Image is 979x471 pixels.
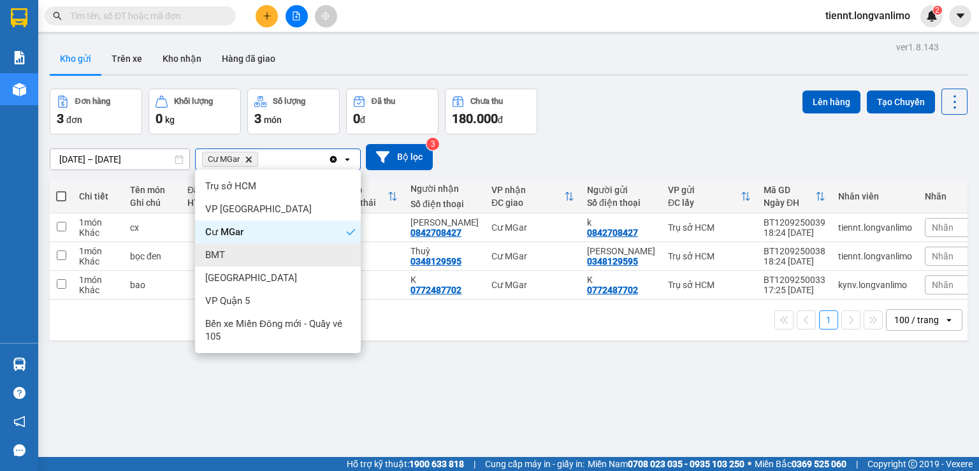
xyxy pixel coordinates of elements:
[247,89,340,134] button: Số lượng3món
[587,185,655,195] div: Người gửi
[932,280,954,290] span: Nhãn
[491,251,574,261] div: Cư MGar
[908,460,917,468] span: copyright
[187,185,235,195] div: Đã thu
[838,191,912,201] div: Nhân viên
[152,43,212,74] button: Kho nhận
[491,198,564,208] div: ĐC giao
[346,89,439,134] button: Đã thu0đ
[130,222,175,233] div: cx
[315,5,337,27] button: aim
[13,416,25,428] span: notification
[410,199,479,209] div: Số điện thoại
[245,156,252,163] svg: Delete
[587,275,655,285] div: K
[587,217,655,228] div: k
[66,115,82,125] span: đơn
[764,285,825,295] div: 17:25 [DATE]
[342,154,352,164] svg: open
[50,43,101,74] button: Kho gửi
[79,191,117,201] div: Chi tiết
[263,11,272,20] span: plus
[205,203,312,215] span: VP [GEOGRAPHIC_DATA]
[955,10,966,22] span: caret-down
[838,280,912,290] div: kynv.longvanlimo
[360,115,365,125] span: đ
[445,89,537,134] button: Chưa thu180.000đ
[668,222,751,233] div: Trụ sở HCM
[668,280,751,290] div: Trụ sở HCM
[256,5,278,27] button: plus
[764,217,825,228] div: BT1209250039
[165,115,175,125] span: kg
[372,97,395,106] div: Đã thu
[205,317,356,343] span: Bến xe Miền Đông mới - Quầy vé 105
[926,10,938,22] img: icon-new-feature
[334,185,388,195] div: Thu hộ
[208,154,240,164] span: Cư MGar
[328,154,338,164] svg: Clear all
[452,111,498,126] span: 180.000
[587,285,638,295] div: 0772487702
[254,111,261,126] span: 3
[13,51,26,64] img: solution-icon
[935,6,939,15] span: 2
[587,256,638,266] div: 0348129595
[949,5,971,27] button: caret-down
[13,444,25,456] span: message
[587,228,638,238] div: 0842708427
[70,9,221,23] input: Tìm tên, số ĐT hoặc mã đơn
[292,11,301,20] span: file-add
[149,89,241,134] button: Khối lượng0kg
[50,89,142,134] button: Đơn hàng3đơn
[668,185,741,195] div: VP gửi
[366,144,433,170] button: Bộ lọc
[764,275,825,285] div: BT1209250033
[273,97,305,106] div: Số lượng
[75,97,110,106] div: Đơn hàng
[485,180,581,214] th: Toggle SortBy
[894,314,939,326] div: 100 / trang
[668,198,741,208] div: ĐC lấy
[933,6,942,15] sup: 2
[79,256,117,266] div: Khác
[347,457,464,471] span: Hỗ trợ kỹ thuật:
[662,180,757,214] th: Toggle SortBy
[328,180,404,214] th: Toggle SortBy
[815,8,920,24] span: tiennt.longvanlimo
[57,111,64,126] span: 3
[944,315,954,325] svg: open
[491,280,574,290] div: Cư MGar
[195,170,361,353] ul: Menu
[79,217,117,228] div: 1 món
[79,246,117,256] div: 1 món
[932,222,954,233] span: Nhãn
[79,275,117,285] div: 1 món
[426,138,439,150] sup: 3
[410,256,461,266] div: 0348129595
[261,153,262,166] input: Selected Cư MGar.
[838,251,912,261] div: tiennt.longvanlimo
[13,358,26,371] img: warehouse-icon
[212,43,286,74] button: Hàng đã giao
[856,457,858,471] span: |
[932,251,954,261] span: Nhãn
[174,97,213,106] div: Khối lượng
[410,228,461,238] div: 0842708427
[286,5,308,27] button: file-add
[79,228,117,238] div: Khác
[491,222,574,233] div: Cư MGar
[53,11,62,20] span: search
[202,152,258,167] span: Cư MGar, close by backspace
[802,91,860,113] button: Lên hàng
[588,457,744,471] span: Miền Nam
[764,198,815,208] div: Ngày ĐH
[764,256,825,266] div: 18:24 [DATE]
[101,43,152,74] button: Trên xe
[353,111,360,126] span: 0
[409,459,464,469] strong: 1900 633 818
[819,310,838,330] button: 1
[764,228,825,238] div: 18:24 [DATE]
[205,272,297,284] span: [GEOGRAPHIC_DATA]
[838,222,912,233] div: tiennt.longvanlimo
